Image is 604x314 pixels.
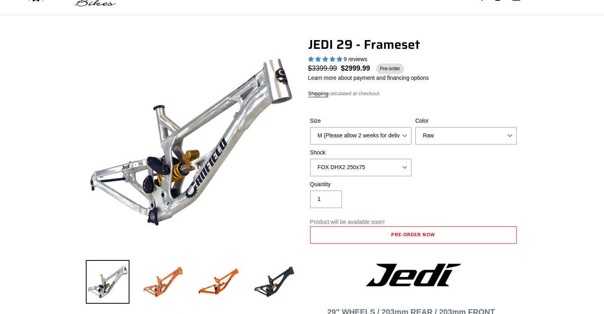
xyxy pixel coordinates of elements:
[197,260,241,304] img: Load image into Gallery viewer, JEDI 29 - Frameset
[308,91,328,97] a: Shipping
[343,56,367,62] span: 9 reviews
[391,231,435,238] span: Pre-order now
[308,37,519,52] h1: JEDI 29 - Frameset
[308,75,429,81] a: Learn more about payment and financing options
[253,260,296,304] img: Load image into Gallery viewer, JEDI 29 - Frameset
[415,117,517,125] label: Color
[310,148,411,157] label: Shock
[376,64,404,74] span: Pre-order
[86,260,129,304] img: Load image into Gallery viewer, JEDI 29 - Frameset
[308,63,341,73] span: $3399.99
[310,226,517,244] button: Add to cart
[310,180,411,189] label: Quantity
[308,56,344,62] span: 5.00 stars
[141,260,185,304] img: Load image into Gallery viewer, JEDI 29 - Frameset
[341,63,370,73] span: $2999.99
[308,90,519,98] div: calculated at checkout.
[310,218,517,226] p: Product will be available soon!
[310,117,411,125] label: Size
